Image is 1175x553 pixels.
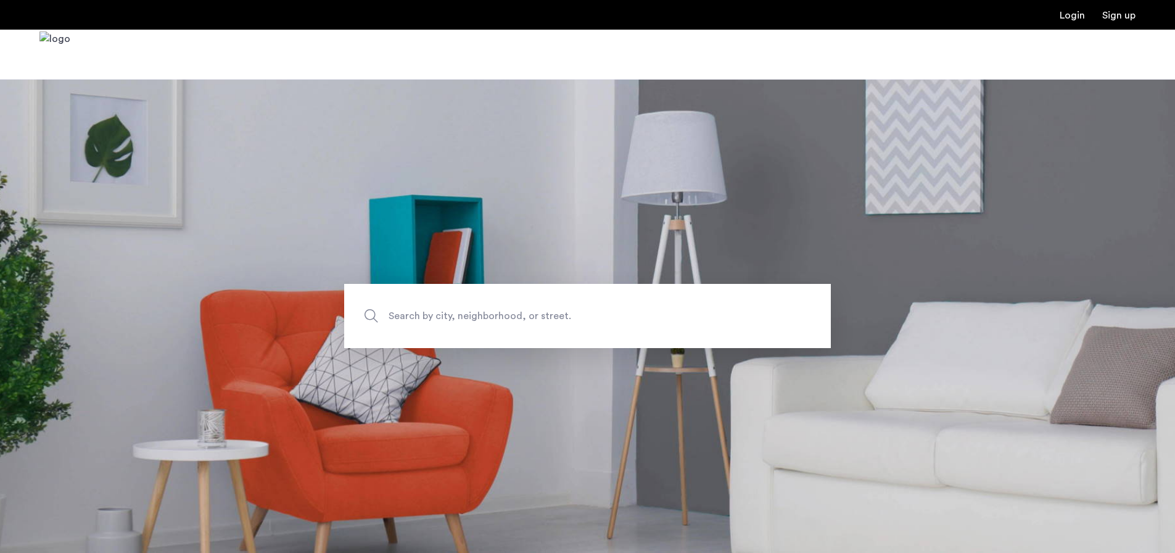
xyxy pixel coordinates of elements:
[39,31,70,78] a: Cazamio Logo
[1102,10,1136,20] a: Registration
[344,284,831,348] input: Apartment Search
[1060,10,1085,20] a: Login
[389,308,729,325] span: Search by city, neighborhood, or street.
[39,31,70,78] img: logo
